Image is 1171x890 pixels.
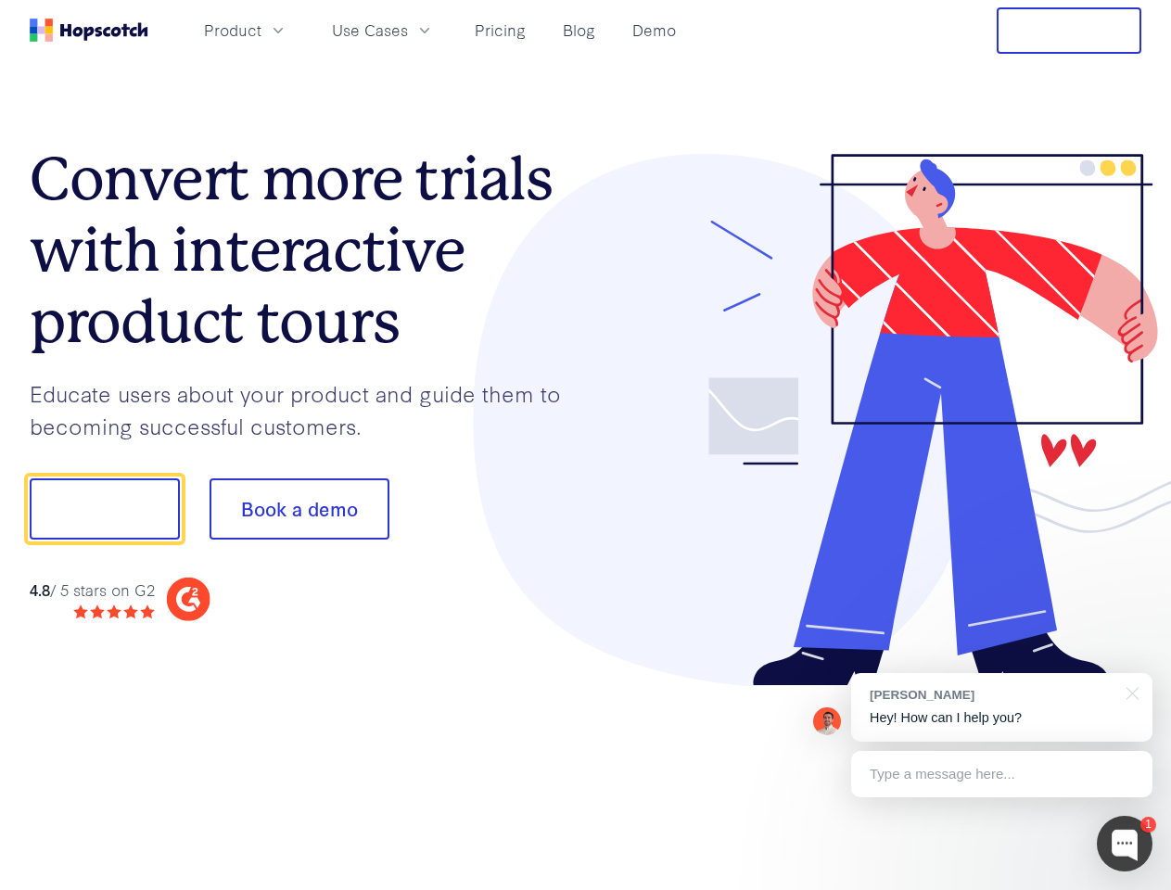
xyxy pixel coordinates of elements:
button: Show me! [30,478,180,540]
a: Demo [625,15,683,45]
p: Educate users about your product and guide them to becoming successful customers. [30,377,586,441]
div: [PERSON_NAME] [870,686,1115,704]
strong: 4.8 [30,578,50,600]
button: Use Cases [321,15,445,45]
button: Free Trial [997,7,1141,54]
div: 1 [1140,817,1156,833]
div: / 5 stars on G2 [30,578,155,602]
button: Product [193,15,299,45]
a: Blog [555,15,603,45]
div: Type a message here... [851,751,1152,797]
img: Mark Spera [813,707,841,735]
span: Use Cases [332,19,408,42]
span: Product [204,19,261,42]
a: Pricing [467,15,533,45]
a: Home [30,19,148,42]
p: Hey! How can I help you? [870,708,1134,728]
button: Book a demo [210,478,389,540]
h1: Convert more trials with interactive product tours [30,144,586,357]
